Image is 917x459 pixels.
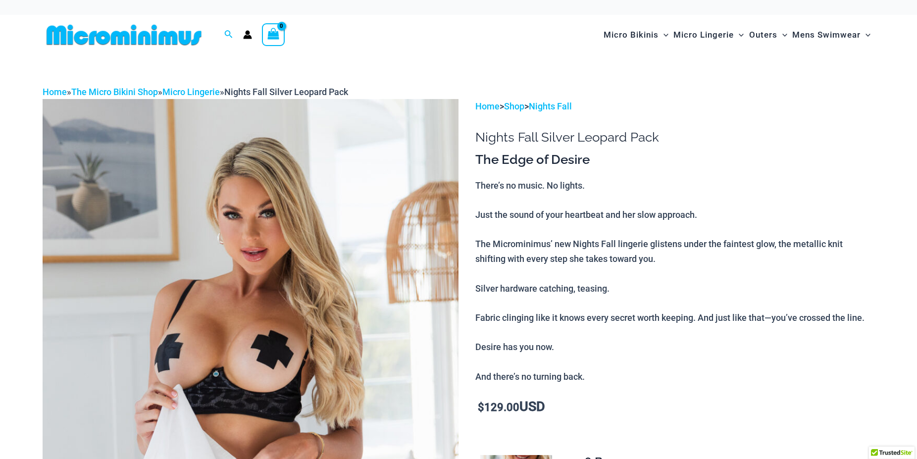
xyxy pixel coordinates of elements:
[861,22,870,48] span: Menu Toggle
[504,101,524,111] a: Shop
[43,87,67,97] a: Home
[749,22,777,48] span: Outers
[659,22,668,48] span: Menu Toggle
[671,20,746,50] a: Micro LingerieMenu ToggleMenu Toggle
[529,101,572,111] a: Nights Fall
[243,30,252,39] a: Account icon link
[777,22,787,48] span: Menu Toggle
[734,22,744,48] span: Menu Toggle
[71,87,158,97] a: The Micro Bikini Shop
[475,130,874,145] h1: Nights Fall Silver Leopard Pack
[162,87,220,97] a: Micro Lingerie
[604,22,659,48] span: Micro Bikinis
[475,152,874,168] h3: The Edge of Desire
[478,401,484,413] span: $
[600,18,874,51] nav: Site Navigation
[790,20,873,50] a: Mens SwimwearMenu ToggleMenu Toggle
[224,29,233,41] a: Search icon link
[673,22,734,48] span: Micro Lingerie
[262,23,285,46] a: View Shopping Cart, empty
[43,87,348,97] span: » » »
[601,20,671,50] a: Micro BikinisMenu ToggleMenu Toggle
[747,20,790,50] a: OutersMenu ToggleMenu Toggle
[475,99,874,114] p: > >
[43,24,205,46] img: MM SHOP LOGO FLAT
[478,401,519,413] bdi: 129.00
[224,87,348,97] span: Nights Fall Silver Leopard Pack
[792,22,861,48] span: Mens Swimwear
[475,400,874,415] p: USD
[475,101,500,111] a: Home
[475,178,874,384] p: There’s no music. No lights. Just the sound of your heartbeat and her slow approach. The Micromin...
